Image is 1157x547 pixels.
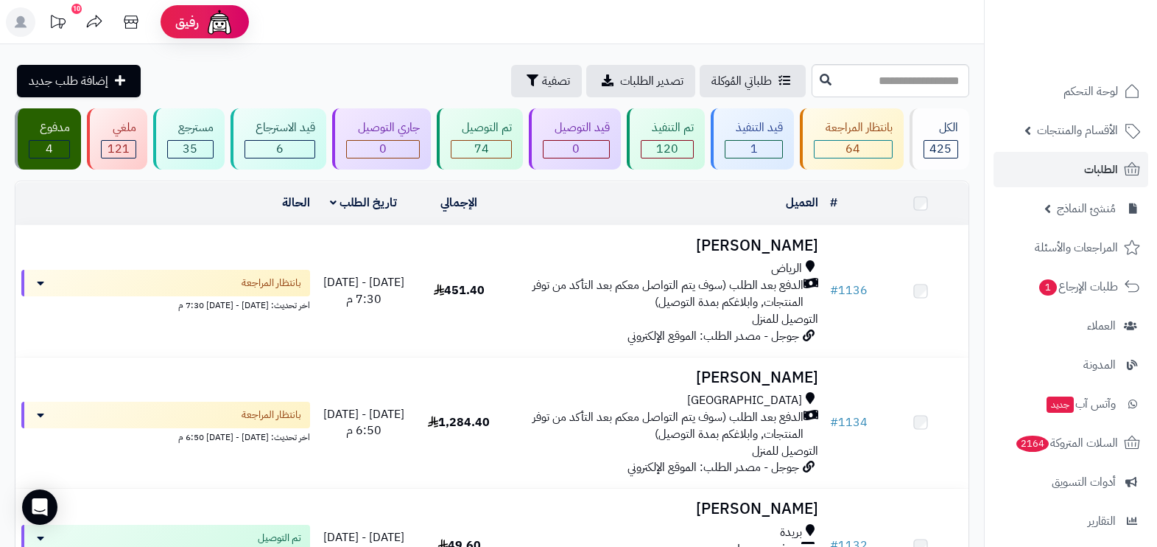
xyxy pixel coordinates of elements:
[17,65,141,97] a: إضافة طلب جديد
[845,140,860,158] span: 64
[513,369,818,386] h3: [PERSON_NAME]
[542,72,570,90] span: تصفية
[994,386,1148,422] a: وآتس آبجديد
[101,119,136,136] div: ملغي
[102,141,135,158] div: 121
[329,108,433,170] a: جاري التوصيل 0
[379,140,387,158] span: 0
[276,140,284,158] span: 6
[994,308,1148,344] a: العملاء
[572,140,580,158] span: 0
[12,108,84,170] a: مدفوع 4
[108,140,130,158] span: 121
[1088,511,1116,532] span: التقارير
[1016,435,1050,452] span: 2164
[994,230,1148,265] a: المراجعات والأسئلة
[1015,433,1118,453] span: السلات المتروكة
[924,119,958,136] div: الكل
[511,65,582,97] button: تصفية
[513,409,803,443] span: الدفع بعد الطلب (سوف يتم التواصل معكم بعد التأكد من توفر المنتجات, وابلاغكم بمدة التوصيل)
[929,140,952,158] span: 425
[1037,120,1118,141] span: الأقسام والمنتجات
[29,119,70,136] div: مدفوع
[1057,11,1143,42] img: logo-2.png
[451,141,511,158] div: 74
[725,119,783,136] div: قيد التنفيذ
[687,392,802,409] span: [GEOGRAPHIC_DATA]
[347,141,418,158] div: 0
[242,408,301,422] span: بانتظار المراجعة
[1047,397,1074,413] span: جديد
[513,237,818,254] h3: [PERSON_NAME]
[830,414,838,431] span: #
[656,140,678,158] span: 120
[150,108,228,170] a: مسترجع 35
[71,4,82,14] div: 10
[39,7,76,41] a: تحديثات المنصة
[526,108,623,170] a: قيد التوصيل 0
[586,65,695,97] a: تصدير الطلبات
[474,140,489,158] span: 74
[183,140,197,158] span: 35
[29,72,108,90] span: إضافة طلب جديد
[205,7,234,37] img: ai-face.png
[1045,394,1116,414] span: وآتس آب
[994,425,1148,461] a: السلات المتروكة2164
[245,141,314,158] div: 6
[513,501,818,518] h3: [PERSON_NAME]
[258,531,301,546] span: تم التوصيل
[750,140,758,158] span: 1
[440,194,477,212] a: الإجمالي
[830,414,868,431] a: #1134
[323,273,404,308] span: [DATE] - [DATE] 7:30 م
[641,119,694,136] div: تم التنفيذ
[780,524,802,541] span: بريدة
[708,108,797,170] a: قيد التنفيذ 1
[1083,355,1116,375] span: المدونة
[907,108,972,170] a: الكل425
[29,141,69,158] div: 4
[752,442,818,460] span: التوصيل للمنزل
[543,119,609,136] div: قيد التوصيل
[994,74,1148,109] a: لوحة التحكم
[323,405,404,440] span: [DATE] - [DATE] 6:50 م
[434,108,526,170] a: تم التوصيل 74
[797,108,906,170] a: بانتظار المراجعة 64
[330,194,397,212] a: تاريخ الطلب
[830,194,837,212] a: #
[21,428,310,444] div: اخر تحديث: [DATE] - [DATE] 6:50 م
[167,119,214,136] div: مسترجع
[1038,279,1057,296] span: 1
[711,72,772,90] span: طلباتي المُوكلة
[1084,159,1118,180] span: الطلبات
[700,65,806,97] a: طلباتي المُوكلة
[641,141,693,158] div: 120
[1038,276,1118,297] span: طلبات الإرجاع
[242,276,301,290] span: بانتظار المراجعة
[771,260,802,277] span: الرياض
[994,464,1148,500] a: أدوات التسويق
[175,13,199,31] span: رفيق
[282,194,310,212] a: الحالة
[786,194,818,212] a: العميل
[814,119,892,136] div: بانتظار المراجعة
[624,108,708,170] a: تم التنفيذ 120
[21,296,310,312] div: اخر تحديث: [DATE] - [DATE] 7:30 م
[994,269,1148,304] a: طلبات الإرجاع1
[994,504,1148,539] a: التقارير
[513,277,803,311] span: الدفع بعد الطلب (سوف يتم التواصل معكم بعد التأكد من توفر المنتجات, وابلاغكم بمدة التوصيل)
[22,489,57,525] div: Open Intercom Messenger
[46,140,53,158] span: 4
[830,282,838,299] span: #
[1052,472,1116,492] span: أدوات التسويق
[1035,237,1118,258] span: المراجعات والأسئلة
[725,141,782,158] div: 1
[228,108,329,170] a: قيد الاسترجاع 6
[245,119,315,136] div: قيد الاسترجاع
[1063,81,1118,102] span: لوحة التحكم
[620,72,683,90] span: تصدير الطلبات
[627,327,799,345] span: جوجل - مصدر الطلب: الموقع الإلكتروني
[752,310,818,328] span: التوصيل للمنزل
[627,459,799,476] span: جوجل - مصدر الطلب: الموقع الإلكتروني
[434,282,485,299] span: 451.40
